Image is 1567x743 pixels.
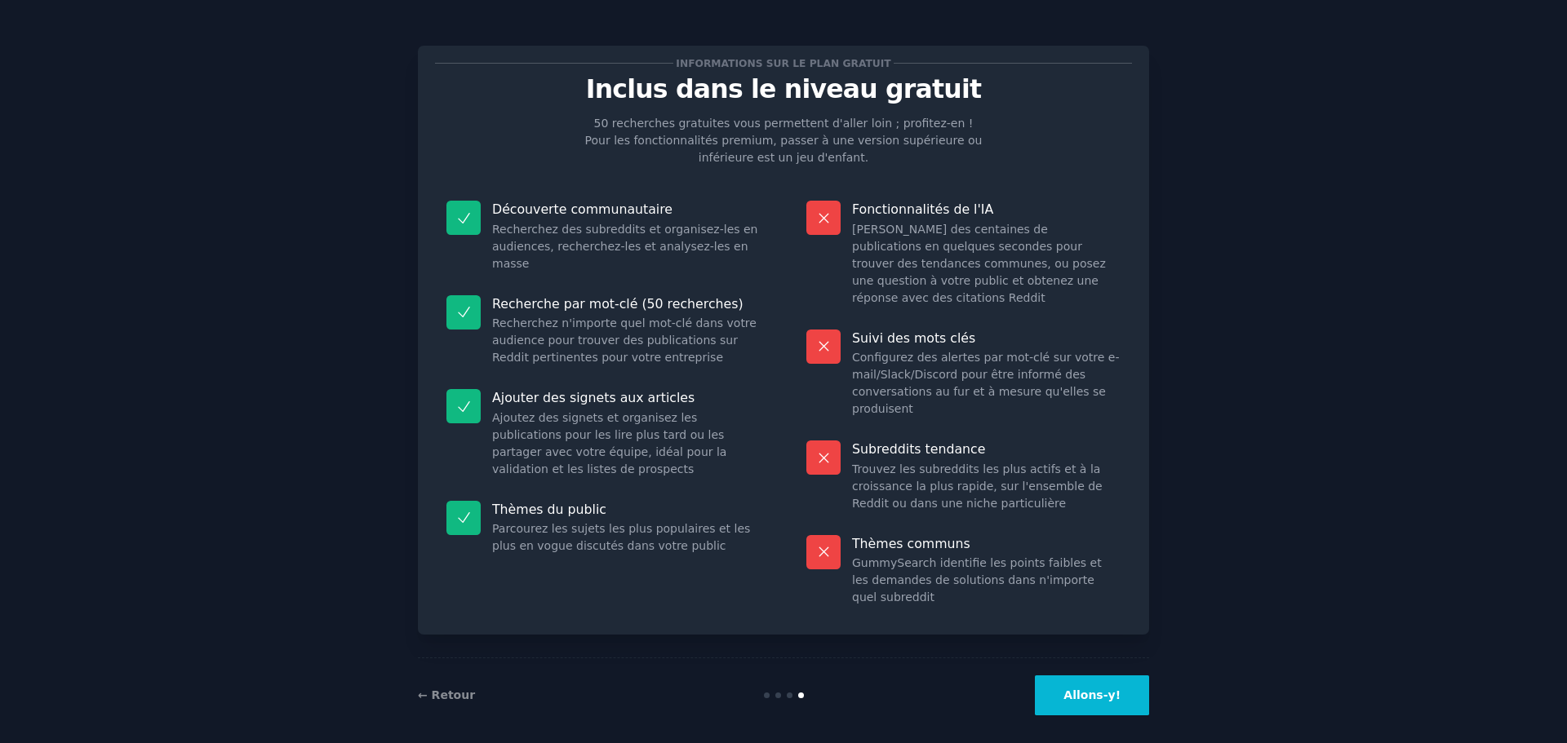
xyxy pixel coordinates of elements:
a: ← Retour [418,688,475,701]
font: Thèmes communs [852,536,970,551]
font: Inclus dans le niveau gratuit [586,74,981,104]
font: Pour les fonctionnalités premium, passer à une version supérieure ou inférieure est un jeu d'enfant. [585,134,983,164]
font: Ajouter des signets aux articles [492,390,695,405]
font: 50 recherches gratuites vous permettent d'aller loin ; profitez-en ! [594,117,974,130]
button: Allons-y! [1035,675,1149,715]
font: Configurez des alertes par mot-clé sur votre e-mail/Slack/Discord pour être informé des conversat... [852,351,1120,415]
font: Recherchez n'importe quel mot-clé dans votre audience pour trouver des publications sur Reddit pe... [492,316,757,364]
font: Trouvez les subreddits les plus actifs et à la croissance la plus rapide, sur l'ensemble de Reddi... [852,462,1103,510]
font: Recherche par mot-clé (50 recherches) [492,296,744,312]
font: Informations sur le plan gratuit [676,58,890,69]
font: Thèmes du public [492,502,606,517]
font: Allons-y! [1063,688,1121,701]
font: GummySearch identifie les points faibles et les demandes de solutions dans n'importe quel subreddit [852,556,1102,604]
font: Subreddits tendance [852,441,985,457]
font: Parcourez les sujets les plus populaires et les plus en vogue discutés dans votre public [492,522,750,552]
font: Recherchez des subreddits et organisez-les en audiences, recherchez-les et analysez-les en masse [492,223,757,270]
font: [PERSON_NAME] des centaines de publications en quelques secondes pour trouver des tendances commu... [852,223,1106,304]
font: Ajoutez des signets et organisez les publications pour les lire plus tard ou les partager avec vo... [492,411,726,475]
font: Suivi des mots clés [852,330,975,346]
font: Fonctionnalités de l'IA [852,201,993,217]
font: Découverte communautaire [492,201,673,217]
